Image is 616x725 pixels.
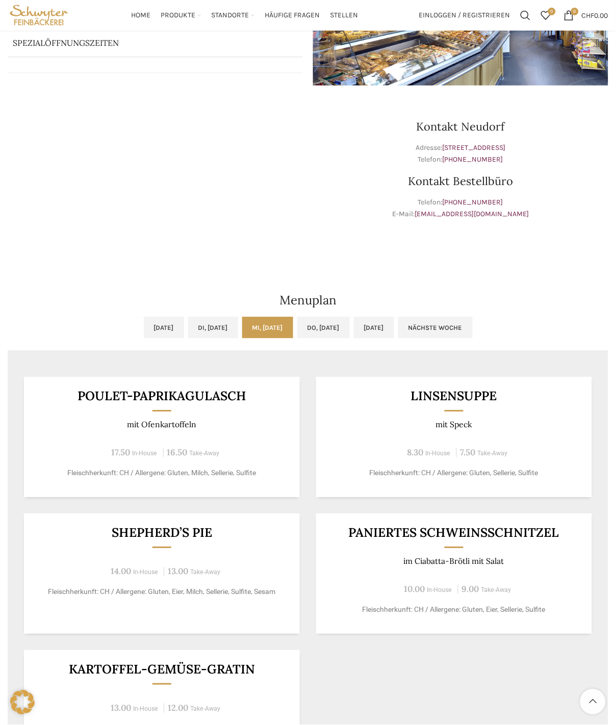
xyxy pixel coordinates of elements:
span: 0 [548,8,556,15]
span: Produkte [161,11,195,20]
span: 10.00 [404,584,425,595]
a: [DATE] [354,317,394,339]
a: 0 CHF0.00 [559,5,613,25]
h3: Shepherd’s Pie [37,527,288,539]
span: In-House [133,569,158,576]
span: CHF [582,11,595,19]
span: 13.00 [111,703,131,714]
p: Fleischherkunft: CH / Allergene: Gluten, Eier, Sellerie, Sulfite [329,605,580,615]
p: Fleischherkunft: CH / Allergene: Gluten, Sellerie, Sulfite [329,468,580,479]
span: Häufige Fragen [265,11,320,20]
a: Home [131,5,150,25]
p: Fleischherkunft: CH / Allergene: Gluten, Eier, Milch, Sellerie, Sulfite, Sesam [37,587,288,598]
a: [PHONE_NUMBER] [443,198,503,207]
iframe: schwyter martinsbruggstrasse [8,96,303,249]
h3: Linsensuppe [329,390,580,403]
span: 9.00 [462,584,479,595]
a: Mi, [DATE] [242,317,293,339]
h3: Paniertes Schweinsschnitzel [329,527,580,539]
div: Meine Wunschliste [536,5,556,25]
h3: Poulet-Paprikagulasch [37,390,288,403]
a: Do, [DATE] [297,317,350,339]
span: Standorte [211,11,249,20]
p: Telefon: E-Mail: [313,197,608,220]
p: Fleischherkunft: CH / Allergene: Gluten, Milch, Sellerie, Sulfite [37,468,288,479]
h2: Menuplan [8,295,608,307]
span: Stellen [330,11,358,20]
a: Site logo [8,10,70,19]
span: 16.50 [167,447,188,458]
p: Adresse: Telefon: [313,143,608,166]
span: Take-Away [190,569,220,576]
div: Main navigation [75,5,414,25]
span: 13.00 [168,566,188,577]
a: Suchen [516,5,536,25]
span: 8.30 [407,447,424,458]
span: 14.00 [111,566,131,577]
a: Produkte [161,5,201,25]
span: In-House [426,450,451,457]
span: Take-Away [190,706,220,713]
a: Scroll to top button [580,689,606,715]
a: Stellen [330,5,358,25]
a: [PHONE_NUMBER] [443,156,503,164]
p: Spezialöffnungszeiten [13,37,270,48]
p: im Ciabatta-Brötli mit Salat [329,557,580,566]
span: Take-Away [481,587,511,594]
span: Home [131,11,150,20]
bdi: 0.00 [582,11,608,19]
span: In-House [133,706,158,713]
span: Take-Away [190,450,220,457]
p: mit Speck [329,420,580,430]
span: Take-Away [478,450,508,457]
h3: Kartoffel-Gemüse-Gratin [37,663,288,676]
h3: Kontakt Neudorf [313,121,608,133]
span: In-House [133,450,158,457]
a: [DATE] [144,317,184,339]
p: mit Ofenkartoffeln [37,420,288,430]
a: Häufige Fragen [265,5,320,25]
a: Einloggen / Registrieren [414,5,516,25]
a: 0 [536,5,556,25]
a: [STREET_ADDRESS] [443,144,506,152]
span: Einloggen / Registrieren [419,12,510,19]
span: 7.50 [460,447,476,458]
h3: Kontakt Bestellbüro [313,176,608,187]
span: 17.50 [112,447,131,458]
a: Di, [DATE] [188,317,238,339]
span: In-House [427,587,452,594]
a: Standorte [211,5,254,25]
a: [EMAIL_ADDRESS][DOMAIN_NAME] [415,210,529,219]
span: 12.00 [168,703,188,714]
a: Nächste Woche [398,317,473,339]
span: 0 [571,8,579,15]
